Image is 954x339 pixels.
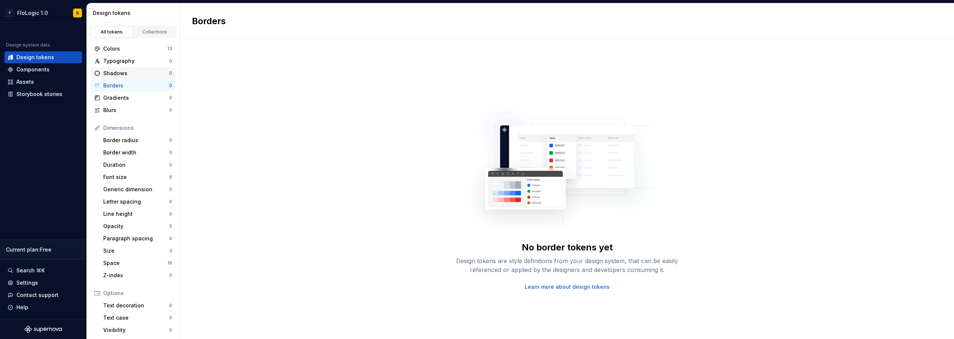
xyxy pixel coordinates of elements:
[100,245,175,257] a: Size3
[103,124,172,132] div: Dimensions
[103,161,169,169] div: Duration
[4,265,82,276] button: Search ⌘K
[100,220,175,232] a: Opacity5
[17,9,48,17] div: FloLogic 1.0
[4,289,82,301] button: Contact support
[136,29,174,35] div: Collections
[16,291,59,299] div: Contact support
[6,246,80,253] div: Current plan : Free
[91,67,175,79] a: Shadows0
[103,247,169,255] div: Size
[103,94,169,102] div: Gradients
[4,76,82,88] a: Assets
[4,277,82,289] a: Settings
[4,301,82,313] button: Help
[100,233,175,244] a: Paragraph spacing0
[1,5,85,21] button: FFloLogic 1.0R
[169,327,172,333] div: 0
[169,107,172,113] div: 0
[100,257,175,269] a: Space16
[16,267,45,274] div: Search ⌘K
[100,159,175,171] a: Duration0
[4,64,82,76] a: Components
[167,46,172,52] div: 13
[169,248,172,254] div: 3
[169,272,172,278] div: 0
[16,78,34,86] div: Assets
[169,303,172,308] div: 0
[100,147,175,159] a: Border width0
[103,82,169,89] div: Borders
[103,290,172,297] div: Options
[100,208,175,220] a: Line height0
[169,58,172,64] div: 0
[100,269,175,281] a: Z-index0
[522,242,613,253] div: No border tokens yet
[169,186,172,192] div: 0
[76,10,79,16] div: R
[16,90,62,98] div: Storybook stories
[103,173,169,181] div: Font size
[4,51,82,63] a: Design tokens
[16,304,28,311] div: Help
[103,137,169,144] div: Border radius
[100,183,175,195] a: Generic dimension0
[103,223,169,230] div: Opacity
[103,302,169,309] div: Text decoration
[16,54,54,61] div: Design tokens
[169,174,172,180] div: 6
[103,70,169,77] div: Shadows
[100,312,175,324] a: Text case0
[448,256,686,274] div: Design tokens are style definitions from your design system, that can be easily referenced or app...
[169,83,172,89] div: 0
[167,260,172,266] div: 16
[169,315,172,321] div: 0
[93,9,177,17] div: Design tokens
[103,106,169,114] div: Blurs
[25,326,62,333] svg: Supernova Logo
[103,45,167,52] div: Colors
[103,272,169,279] div: Z-index
[169,223,172,229] div: 5
[169,211,172,217] div: 0
[169,162,172,168] div: 0
[169,95,172,101] div: 0
[103,198,169,205] div: Letter spacing
[5,9,14,17] div: F
[16,66,50,73] div: Components
[6,42,50,48] div: Design system data
[169,199,172,205] div: 0
[103,57,169,65] div: Typography
[100,196,175,208] a: Letter spacing0
[525,283,610,291] a: Learn more about design tokens
[100,300,175,311] a: Text decoration0
[169,150,172,156] div: 0
[16,279,38,287] div: Settings
[4,88,82,100] a: Storybook stories
[91,104,175,116] a: Blurs0
[100,134,175,146] a: Border radius0
[169,70,172,76] div: 0
[100,324,175,336] a: Visibility0
[91,43,175,55] a: Colors13
[103,314,169,322] div: Text case
[103,210,169,218] div: Line height
[103,326,169,334] div: Visibility
[103,259,167,267] div: Space
[91,80,175,92] a: Borders0
[91,55,175,67] a: Typography0
[93,29,130,35] div: All tokens
[103,235,169,242] div: Paragraph spacing
[100,171,175,183] a: Font size6
[103,186,169,193] div: Generic dimension
[91,92,175,104] a: Gradients0
[192,15,226,27] h2: Borders
[169,236,172,242] div: 0
[169,137,172,143] div: 0
[103,149,169,156] div: Border width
